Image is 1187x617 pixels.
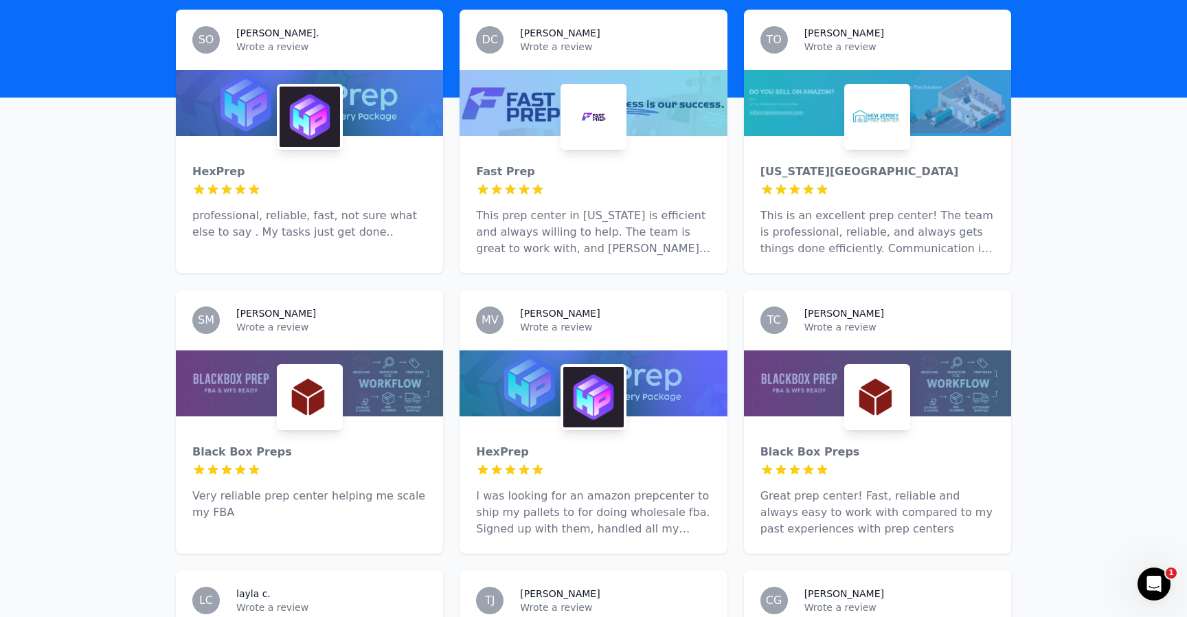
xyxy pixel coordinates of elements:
[804,306,884,320] h3: [PERSON_NAME]
[460,10,727,273] a: DC[PERSON_NAME]Wrote a reviewFast PrepFast PrepThis prep center in [US_STATE] is efficient and al...
[766,34,781,45] span: TO
[236,320,427,334] p: Wrote a review
[1166,568,1177,579] span: 1
[198,315,214,326] span: SM
[766,595,782,606] span: CG
[760,207,995,257] p: This is an excellent prep center! The team is professional, reliable, and always gets things done...
[460,290,727,554] a: MV[PERSON_NAME]Wrote a reviewHexPrepHexPrepI was looking for an amazon prepcenter to ship my pall...
[199,595,213,606] span: LC
[520,601,710,614] p: Wrote a review
[476,207,710,257] p: This prep center in [US_STATE] is efficient and always willing to help. The team is great to work...
[485,595,495,606] span: TJ
[760,488,995,537] p: Great prep center! Fast, reliable and always easy to work with compared to my past experiences wi...
[520,40,710,54] p: Wrote a review
[804,601,995,614] p: Wrote a review
[847,367,907,427] img: Black Box Preps
[847,87,907,147] img: New Jersey Prep Center
[520,320,710,334] p: Wrote a review
[804,40,995,54] p: Wrote a review
[804,26,884,40] h3: [PERSON_NAME]
[280,87,340,147] img: HexPrep
[744,290,1011,554] a: TC[PERSON_NAME]Wrote a reviewBlack Box PrepsBlack Box PrepsGreat prep center! Fast, reliable and ...
[520,587,600,601] h3: [PERSON_NAME]
[236,26,319,40] h3: [PERSON_NAME].
[476,444,710,460] div: HexPrep
[176,290,443,554] a: SM[PERSON_NAME]Wrote a reviewBlack Box PrepsBlack Box PrepsVery reliable prep center helping me s...
[760,164,995,180] div: [US_STATE][GEOGRAPHIC_DATA]
[563,87,624,147] img: Fast Prep
[476,164,710,180] div: Fast Prep
[767,315,781,326] span: TC
[476,488,710,537] p: I was looking for an amazon prepcenter to ship my pallets to for doing wholesale fba. Signed up w...
[804,587,884,601] h3: [PERSON_NAME]
[199,34,214,45] span: SO
[192,444,427,460] div: Black Box Preps
[520,26,600,40] h3: [PERSON_NAME]
[192,488,427,521] p: Very reliable prep center helping me scale my FBA
[482,34,499,45] span: DC
[1138,568,1171,601] iframe: Intercom live chat
[563,367,624,427] img: HexPrep
[192,207,427,240] p: professional, reliable, fast, not sure what else to say . My tasks just get done..
[760,444,995,460] div: Black Box Preps
[236,587,271,601] h3: layla c.
[236,601,427,614] p: Wrote a review
[236,40,427,54] p: Wrote a review
[520,306,600,320] h3: [PERSON_NAME]
[744,10,1011,273] a: TO[PERSON_NAME]Wrote a reviewNew Jersey Prep Center[US_STATE][GEOGRAPHIC_DATA]This is an excellen...
[176,10,443,273] a: SO[PERSON_NAME].Wrote a reviewHexPrepHexPrepprofessional, reliable, fast, not sure what else to s...
[482,315,499,326] span: MV
[280,367,340,427] img: Black Box Preps
[804,320,995,334] p: Wrote a review
[192,164,427,180] div: HexPrep
[236,306,316,320] h3: [PERSON_NAME]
